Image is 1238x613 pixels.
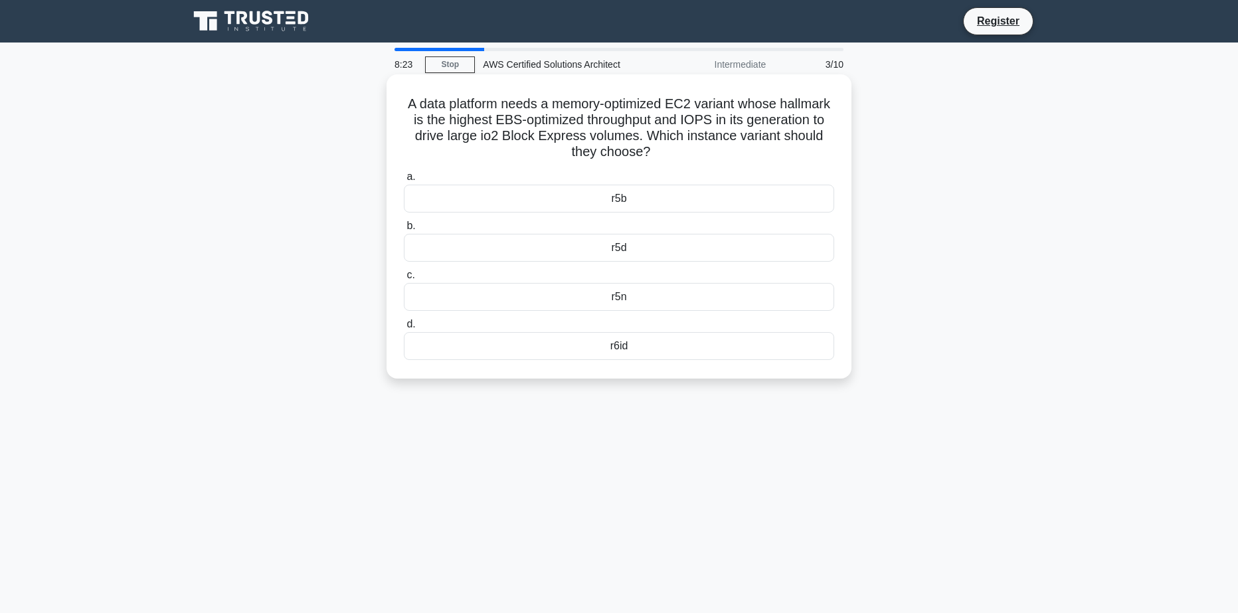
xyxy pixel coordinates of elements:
span: b. [406,220,415,231]
a: Stop [425,56,475,73]
div: 8:23 [387,51,425,78]
div: r5n [404,283,834,311]
div: Intermediate [658,51,774,78]
span: d. [406,318,415,329]
a: Register [969,13,1027,29]
div: r5b [404,185,834,213]
h5: A data platform needs a memory-optimized EC2 variant whose hallmark is the highest EBS-optimized ... [402,96,836,161]
span: a. [406,171,415,182]
div: 3/10 [774,51,851,78]
div: r5d [404,234,834,262]
div: AWS Certified Solutions Architect [475,51,658,78]
div: r6id [404,332,834,360]
span: c. [406,269,414,280]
